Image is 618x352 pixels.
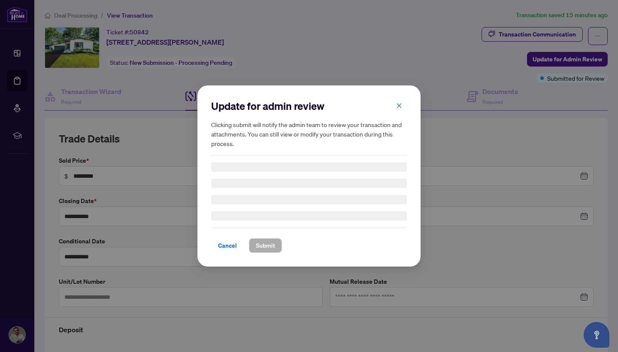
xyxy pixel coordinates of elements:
span: Cancel [218,239,237,252]
span: close [396,103,402,109]
button: Open asap [584,322,609,348]
h5: Clicking submit will notify the admin team to review your transaction and attachments. You can st... [211,120,407,148]
h2: Update for admin review [211,99,407,113]
button: Submit [249,238,282,253]
button: Cancel [211,238,244,253]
